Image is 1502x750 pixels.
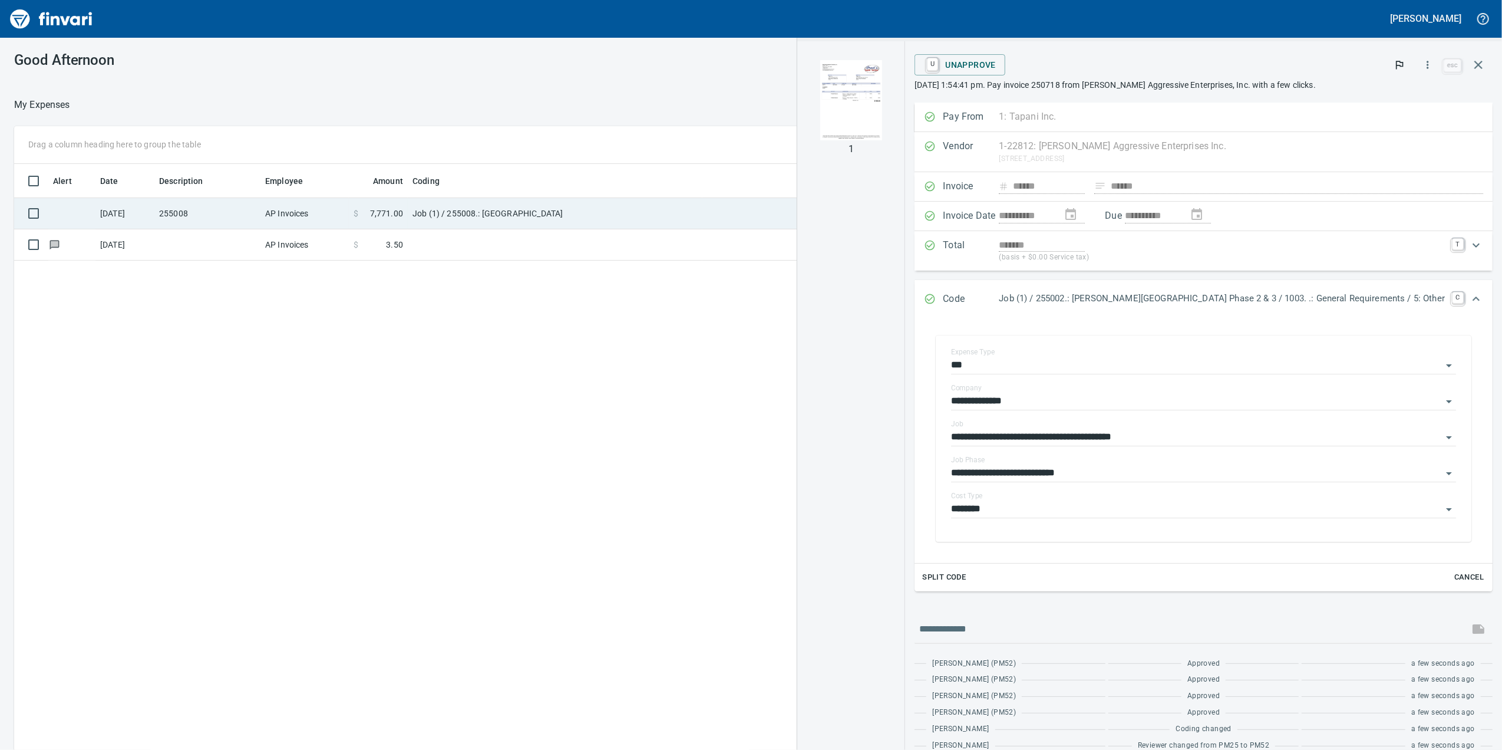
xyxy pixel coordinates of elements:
span: Approved [1187,674,1220,686]
span: [PERSON_NAME] (PM52) [932,707,1016,719]
h5: [PERSON_NAME] [1391,12,1461,25]
button: Open [1441,357,1457,374]
span: Description [159,174,219,188]
img: Finvari [7,5,95,33]
div: Expand [915,280,1493,319]
span: Cancel [1453,571,1485,584]
span: Alert [53,174,72,188]
label: Company [951,384,982,392]
span: [PERSON_NAME] (PM52) [932,674,1016,686]
td: AP Invoices [260,229,349,261]
span: a few seconds ago [1411,690,1475,702]
span: Employee [265,174,303,188]
span: Approved [1187,707,1220,719]
p: Drag a column heading here to group the table [28,139,201,150]
span: Approved [1187,658,1220,670]
button: Open [1441,501,1457,518]
span: Employee [265,174,318,188]
button: More [1415,52,1441,78]
span: Date [100,174,134,188]
a: C [1452,292,1464,304]
button: Flag [1387,52,1412,78]
span: Amount [358,174,403,188]
label: Job [951,420,963,427]
img: Page 1 [820,60,882,140]
span: Unapprove [924,55,996,75]
span: Split Code [922,571,966,584]
span: a few seconds ago [1411,674,1475,686]
button: Open [1441,393,1457,410]
button: Open [1441,465,1457,482]
a: T [1452,238,1464,250]
span: a few seconds ago [1411,707,1475,719]
span: Has messages [48,241,61,248]
span: Coding [412,174,440,188]
h3: Good Afternoon [14,52,388,68]
span: Approved [1187,690,1220,702]
div: Expand [915,319,1493,591]
span: Description [159,174,203,188]
button: Open [1441,429,1457,446]
p: Code [943,292,999,307]
span: Date [100,174,118,188]
td: 255008 [154,198,260,229]
span: Close invoice [1441,51,1493,79]
span: Amount [373,174,403,188]
button: Split Code [919,568,969,587]
span: 7,771.00 [370,208,403,219]
p: Total [943,238,999,264]
span: [PERSON_NAME] (PM52) [932,690,1016,702]
span: [PERSON_NAME] [932,723,989,735]
span: a few seconds ago [1411,723,1475,735]
p: My Expenses [14,98,70,112]
a: U [927,58,938,71]
label: Job Phase [951,456,985,463]
span: Alert [53,174,87,188]
button: UUnapprove [915,54,1005,75]
p: (basis + $0.00 Service tax) [999,252,1445,264]
div: Expand [915,231,1493,271]
td: [DATE] [95,198,154,229]
button: Cancel [1450,568,1488,587]
span: Coding [412,174,455,188]
span: Coding changed [1176,723,1232,735]
span: a few seconds ago [1411,658,1475,670]
td: Job (1) / 255008.: [GEOGRAPHIC_DATA] [408,198,702,229]
span: [PERSON_NAME] (PM52) [932,658,1016,670]
label: Expense Type [951,348,995,356]
p: [DATE] 1:54:41 pm. Pay invoice 250718 from [PERSON_NAME] Aggressive Enterprises, Inc. with a few ... [915,79,1493,91]
label: Cost Type [951,492,983,499]
nav: breadcrumb [14,98,70,112]
span: $ [354,208,358,219]
button: [PERSON_NAME] [1388,9,1464,28]
td: AP Invoices [260,198,349,229]
span: 3.50 [386,239,403,251]
td: [DATE] [95,229,154,261]
span: $ [354,239,358,251]
span: This records your message into the invoice and notifies anyone mentioned [1464,615,1493,643]
p: 1 [849,142,854,156]
a: esc [1444,59,1461,72]
p: Job (1) / 255002.: [PERSON_NAME][GEOGRAPHIC_DATA] Phase 2 & 3 / 1003. .: General Requirements / 5... [999,292,1445,305]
